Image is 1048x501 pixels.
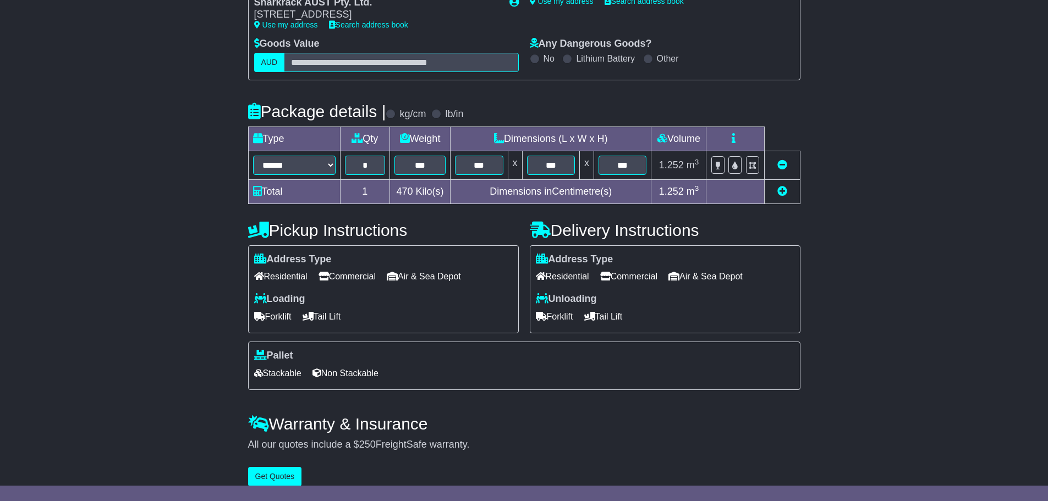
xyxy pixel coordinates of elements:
label: Other [657,53,679,64]
label: Address Type [536,254,613,266]
span: Commercial [600,268,657,285]
span: m [687,159,699,170]
td: Weight [390,126,451,151]
td: 1 [340,179,390,203]
h4: Delivery Instructions [530,221,800,239]
span: Residential [254,268,308,285]
td: x [579,151,594,179]
span: Tail Lift [584,308,623,325]
span: Tail Lift [303,308,341,325]
a: Remove this item [777,159,787,170]
label: Any Dangerous Goods? [530,38,652,50]
a: Add new item [777,186,787,197]
span: Residential [536,268,589,285]
div: [STREET_ADDRESS] [254,9,498,21]
td: Dimensions (L x W x H) [451,126,651,151]
label: Unloading [536,293,597,305]
sup: 3 [695,158,699,166]
span: Stackable [254,365,301,382]
label: Goods Value [254,38,320,50]
label: kg/cm [399,108,426,120]
label: lb/in [445,108,463,120]
span: 1.252 [659,159,684,170]
span: 470 [397,186,413,197]
td: Qty [340,126,390,151]
span: Non Stackable [312,365,378,382]
h4: Pickup Instructions [248,221,519,239]
span: Air & Sea Depot [387,268,461,285]
h4: Package details | [248,102,386,120]
span: Air & Sea Depot [668,268,743,285]
a: Search address book [329,20,408,29]
span: 250 [359,439,376,450]
label: Pallet [254,350,293,362]
sup: 3 [695,184,699,192]
span: Commercial [319,268,376,285]
td: Type [248,126,340,151]
label: No [544,53,555,64]
td: Total [248,179,340,203]
td: Kilo(s) [390,179,451,203]
td: Dimensions in Centimetre(s) [451,179,651,203]
div: All our quotes include a $ FreightSafe warranty. [248,439,800,451]
span: 1.252 [659,186,684,197]
label: AUD [254,53,285,72]
span: m [687,186,699,197]
h4: Warranty & Insurance [248,415,800,433]
span: Forklift [536,308,573,325]
a: Use my address [254,20,318,29]
td: Volume [651,126,706,151]
span: Forklift [254,308,292,325]
label: Lithium Battery [576,53,635,64]
label: Loading [254,293,305,305]
label: Address Type [254,254,332,266]
button: Get Quotes [248,467,302,486]
td: x [508,151,522,179]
